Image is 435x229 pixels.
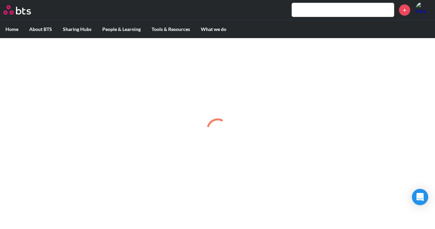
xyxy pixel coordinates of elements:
[3,5,31,15] img: BTS Logo
[412,189,428,205] div: Open Intercom Messenger
[415,2,432,18] a: Profile
[24,20,57,38] label: About BTS
[97,20,146,38] label: People & Learning
[195,20,232,38] label: What we do
[399,4,410,16] a: +
[415,2,432,18] img: Kara Kuzneski
[3,5,43,15] a: Go home
[57,20,97,38] label: Sharing Hubs
[146,20,195,38] label: Tools & Resources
